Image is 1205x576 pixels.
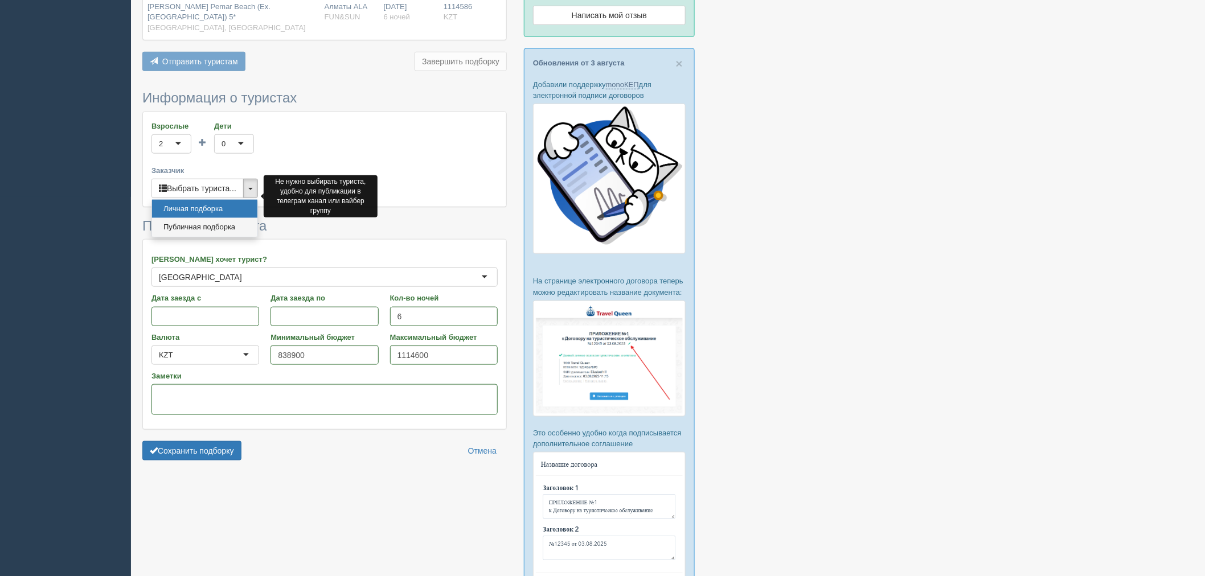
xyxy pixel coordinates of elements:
[152,218,257,237] a: Публичная подборка
[533,79,686,101] p: Добавили поддержку для электронной подписи договоров
[159,271,242,283] div: [GEOGRAPHIC_DATA]
[384,2,435,23] div: [DATE]
[151,371,498,381] label: Заметки
[264,175,378,218] div: Не нужно выбирать туриста, удобно для публикации в телеграм канал или вайбер группу
[384,13,410,21] span: 6 ночей
[325,13,360,21] span: FUN&SUN
[151,254,498,265] label: [PERSON_NAME] хочет турист?
[151,121,191,131] label: Взрослые
[415,52,507,71] button: Завершить подборку
[270,332,378,343] label: Минимальный бюджет
[147,23,306,32] span: [GEOGRAPHIC_DATA], [GEOGRAPHIC_DATA]
[533,104,686,254] img: monocat.avif
[606,80,639,89] a: monoКЕП
[533,275,686,297] p: На странице электронного договора теперь можно редактировать название документа:
[147,2,270,22] span: [PERSON_NAME] Pemar Beach (Ex. [GEOGRAPHIC_DATA]) 5*
[142,52,245,71] button: Отправить туристам
[325,2,375,23] div: Алматы ALA
[142,441,241,460] button: Сохранить подборку
[162,57,238,66] span: Отправить туристам
[390,293,498,303] label: Кол-во ночей
[533,6,686,25] a: Написать мой отзыв
[142,90,507,105] h3: Информация о туристах
[214,121,254,131] label: Дети
[270,293,378,303] label: Дата заезда по
[151,332,259,343] label: Валюта
[461,441,504,460] a: Отмена
[444,2,473,11] span: 1114586
[676,57,683,69] button: Close
[444,13,458,21] span: KZT
[151,179,244,198] button: Выбрать туриста...
[159,138,163,150] div: 2
[676,57,683,70] span: ×
[152,200,257,219] a: Личная подборка
[142,218,267,233] span: Пожелания туриста
[390,307,498,326] input: 7-10 или 7,10,14
[533,427,686,449] p: Это особенно удобно когда подписывается дополнительное соглашение
[533,59,625,67] a: Обновления от 3 августа
[151,293,259,303] label: Дата заезда с
[159,349,173,361] div: KZT
[390,332,498,343] label: Максимальный бюджет
[533,301,686,417] img: %D1%8D%D0%BB%D0%B5%D0%BA%D1%82%D1%80%D0%BE%D0%BD%D0%BD%D1%8B%D0%B9-%D0%B4%D0%BE%D0%B3%D0%BE%D0%B2...
[222,138,226,150] div: 0
[151,165,498,176] label: Заказчик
